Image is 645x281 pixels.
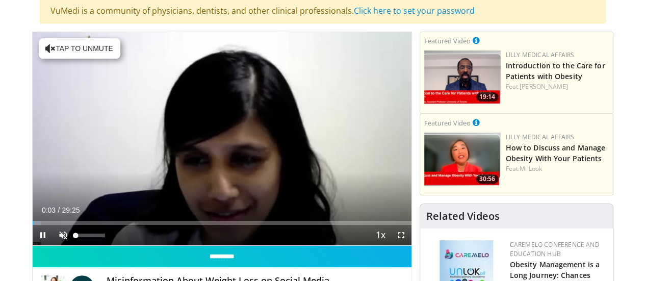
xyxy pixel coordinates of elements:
span: 19:14 [476,92,498,101]
div: Feat. [506,164,609,173]
a: How to Discuss and Manage Obesity With Your Patients [506,143,606,163]
a: M. Look [520,164,542,173]
img: c98a6a29-1ea0-4bd5-8cf5-4d1e188984a7.png.150x105_q85_crop-smart_upscale.png [424,133,501,186]
a: Introduction to the Care for Patients with Obesity [506,61,605,81]
div: Progress Bar [33,221,411,225]
div: Feat. [506,82,609,91]
a: Lilly Medical Affairs [506,50,575,59]
button: Playback Rate [371,225,391,245]
button: Unmute [53,225,73,245]
small: Featured Video [424,36,471,45]
span: 30:56 [476,174,498,184]
span: 29:25 [62,206,80,214]
img: acc2e291-ced4-4dd5-b17b-d06994da28f3.png.150x105_q85_crop-smart_upscale.png [424,50,501,104]
a: CaReMeLO Conference and Education Hub [510,240,600,258]
small: Featured Video [424,118,471,127]
button: Tap to unmute [39,38,120,59]
h4: Related Videos [426,210,500,222]
a: [PERSON_NAME] [520,82,568,91]
a: Click here to set your password [354,5,475,16]
span: 0:03 [42,206,56,214]
button: Pause [33,225,53,245]
div: Volume Level [76,234,105,237]
a: Lilly Medical Affairs [506,133,575,141]
button: Fullscreen [391,225,411,245]
video-js: Video Player [33,32,411,246]
a: 30:56 [424,133,501,186]
span: / [58,206,60,214]
a: 19:14 [424,50,501,104]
